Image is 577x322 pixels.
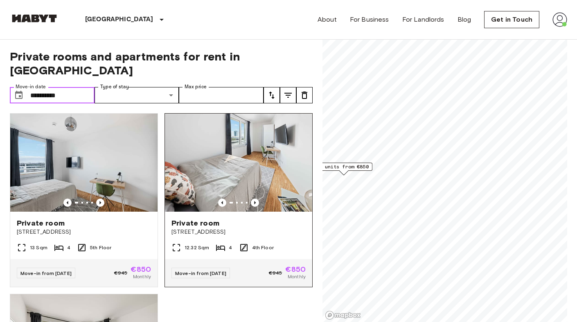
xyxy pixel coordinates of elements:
button: tune [296,87,313,103]
a: Marketing picture of unit DE-02-022-003-03HFPrevious imagePrevious imagePrivate room[STREET_ADDRE... [165,113,313,287]
span: [STREET_ADDRESS] [17,228,151,236]
a: About [318,15,337,25]
button: tune [264,87,280,103]
img: avatar [552,12,567,27]
span: Move-in from [DATE] [175,270,226,276]
a: For Landlords [402,15,444,25]
a: Marketing picture of unit DE-02-022-004-04HFPrevious imagePrevious imagePrivate room[STREET_ADDRE... [10,113,158,287]
span: 4 [67,244,70,251]
button: Previous image [96,199,104,207]
a: Blog [458,15,471,25]
p: [GEOGRAPHIC_DATA] [85,15,153,25]
button: Previous image [218,199,226,207]
span: Monthly [133,273,151,280]
span: 12.32 Sqm [185,244,209,251]
span: Monthly [288,273,306,280]
span: Private room [171,218,219,228]
span: 13 Sqm [30,244,47,251]
button: Choose date, selected date is 30 Oct 2025 [11,87,27,103]
img: Marketing picture of unit DE-02-022-004-04HF [10,114,158,212]
span: [STREET_ADDRESS] [171,228,306,236]
span: €945 [269,269,282,277]
span: €945 [114,269,128,277]
span: 4th Floor [252,244,274,251]
label: Type of stay [100,83,129,90]
span: Move-in from [DATE] [20,270,72,276]
span: €850 [285,266,306,273]
span: 1 units from €850 [319,163,369,170]
div: Map marker [315,163,372,175]
button: Previous image [251,199,259,207]
span: 5th Floor [90,244,111,251]
button: tune [280,87,296,103]
button: Previous image [63,199,72,207]
a: Get in Touch [484,11,539,28]
span: Private rooms and apartments for rent in [GEOGRAPHIC_DATA] [10,49,313,77]
img: Marketing picture of unit DE-02-022-003-03HF [165,114,312,212]
label: Max price [185,83,207,90]
span: Private room [17,218,65,228]
label: Move-in date [16,83,46,90]
span: €850 [131,266,151,273]
a: Mapbox logo [325,311,361,320]
span: 4 [229,244,232,251]
a: For Business [350,15,389,25]
img: Habyt [10,14,59,22]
